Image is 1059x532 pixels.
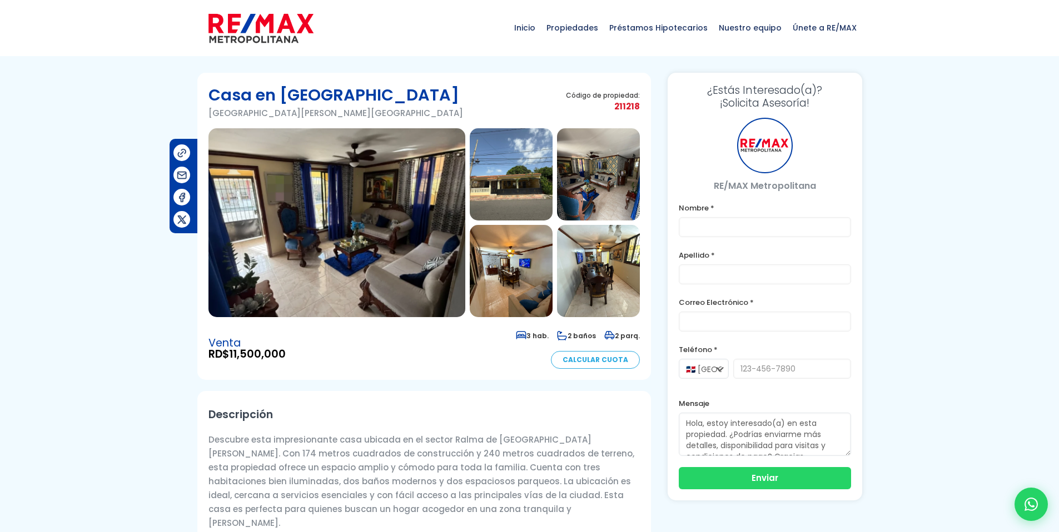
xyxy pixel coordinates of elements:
img: Casa en Villa Faro [470,225,553,317]
img: remax-metropolitana-logo [208,12,314,45]
img: Casa en Villa Faro [557,225,640,317]
span: 2 baños [557,331,596,340]
img: Compartir [176,214,188,225]
span: Propiedades [541,11,604,44]
span: Nuestro equipo [713,11,787,44]
img: Compartir [176,192,188,203]
img: Compartir [176,147,188,159]
h3: ¡Solicita Asesoría! [679,84,851,109]
p: [GEOGRAPHIC_DATA][PERSON_NAME][GEOGRAPHIC_DATA] [208,106,463,120]
span: 2 parq. [604,331,640,340]
span: Venta [208,338,286,349]
span: Código de propiedad: [566,91,640,99]
textarea: Hola, estoy interesado(a) en esta propiedad. ¿Podrías enviarme más detalles, disponibilidad para ... [679,413,851,456]
span: 3 hab. [516,331,549,340]
img: Casa en Villa Faro [208,128,465,317]
button: Enviar [679,467,851,489]
img: Casa en Villa Faro [557,128,640,220]
p: RE/MAX Metropolitana [679,179,851,193]
label: Mensaje [679,397,851,410]
div: RE/MAX Metropolitana [737,118,793,173]
span: RD$ [208,349,286,360]
span: Inicio [509,11,541,44]
label: Teléfono * [679,343,851,357]
a: Calcular Cuota [551,351,640,369]
span: Únete a RE/MAX [787,11,862,44]
label: Apellido * [679,248,851,262]
h2: Descripción [208,402,640,427]
span: Préstamos Hipotecarios [604,11,713,44]
img: Casa en Villa Faro [470,128,553,220]
h1: Casa en [GEOGRAPHIC_DATA] [208,84,463,106]
input: 123-456-7890 [733,359,851,379]
label: Nombre * [679,201,851,215]
p: Descubre esta impresionante casa ubicada en el sector Ralma de [GEOGRAPHIC_DATA][PERSON_NAME]. Co... [208,433,640,530]
span: 11,500,000 [229,347,286,362]
label: Correo Electrónico * [679,295,851,309]
img: Compartir [176,169,188,181]
span: 211218 [566,99,640,113]
span: ¿Estás Interesado(a)? [679,84,851,97]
